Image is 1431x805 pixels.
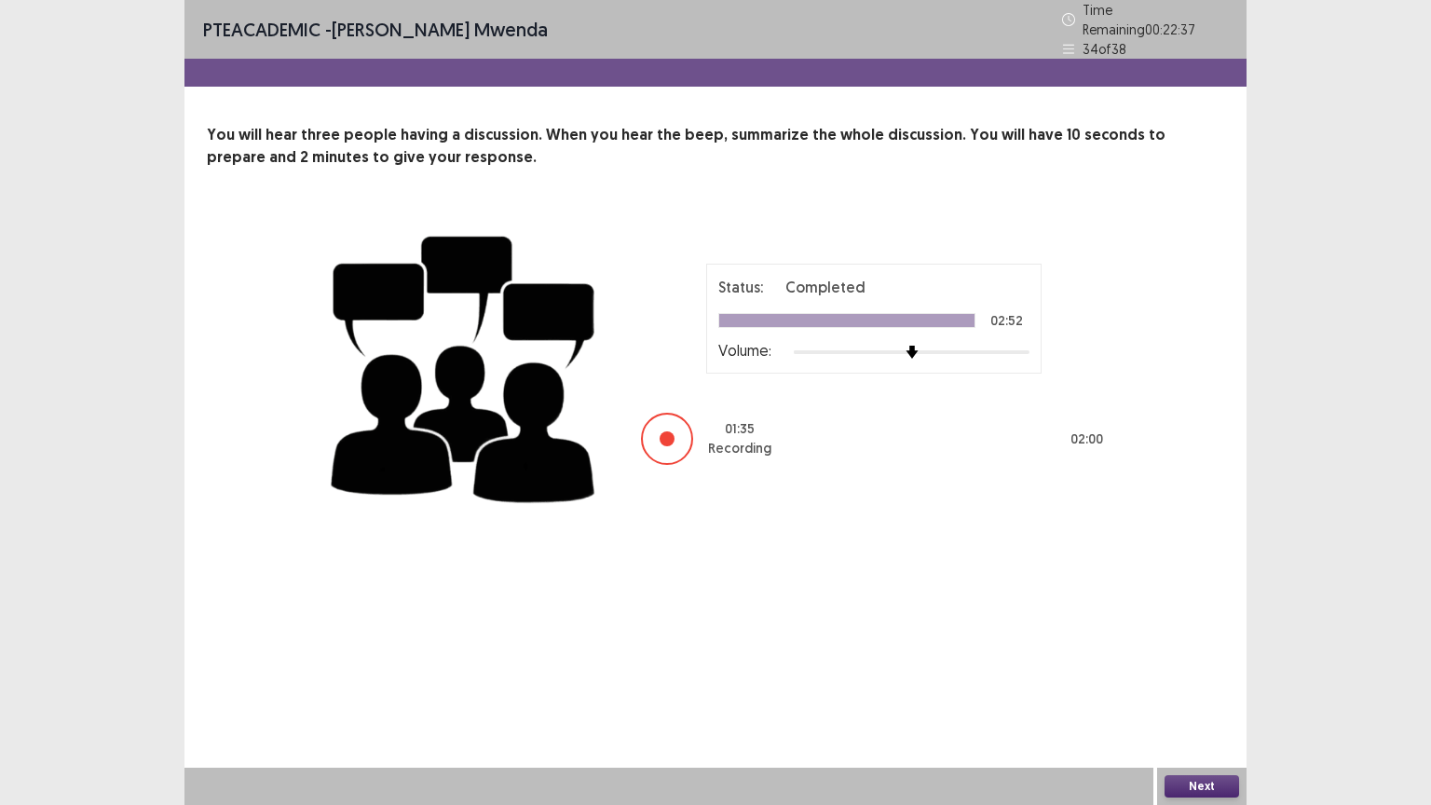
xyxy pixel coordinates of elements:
p: Status: [718,276,763,298]
img: arrow-thumb [906,346,919,359]
p: Completed [785,276,865,298]
p: You will hear three people having a discussion. When you hear the beep, summarize the whole discu... [207,124,1224,169]
p: 02 : 00 [1070,430,1103,449]
p: 02:52 [990,314,1023,327]
span: PTE academic [203,18,320,41]
p: Recording [708,439,771,458]
p: - [PERSON_NAME] Mwenda [203,16,548,44]
p: Volume: [718,339,771,362]
p: 34 of 38 [1083,39,1126,59]
img: group-discussion [324,213,604,518]
p: 01 : 35 [725,419,755,439]
button: Next [1165,775,1239,798]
